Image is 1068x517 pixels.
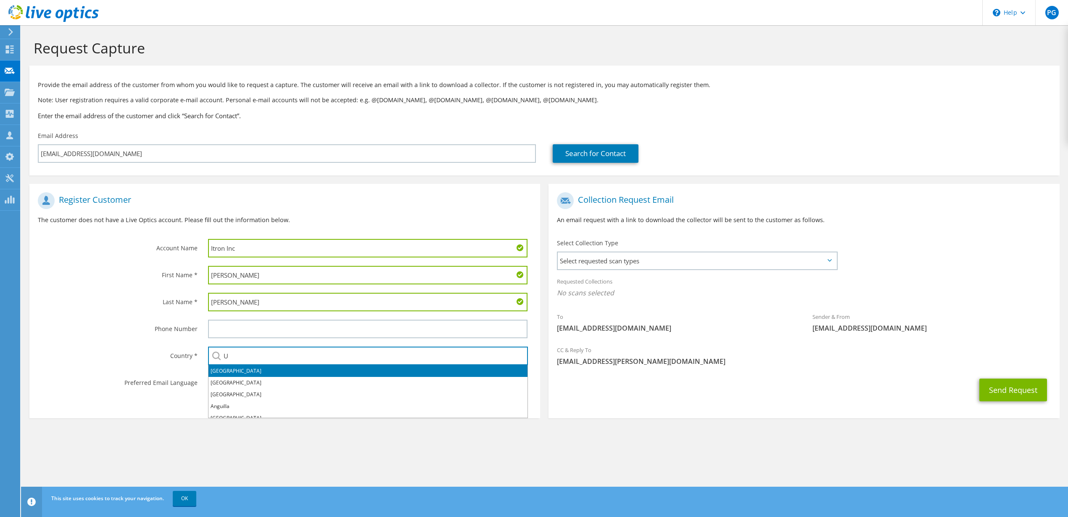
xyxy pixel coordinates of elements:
[38,192,527,209] h1: Register Customer
[34,39,1051,57] h1: Request Capture
[38,347,198,360] label: Country *
[557,357,1051,366] span: [EMAIL_ADDRESS][PERSON_NAME][DOMAIN_NAME]
[208,389,527,400] li: [GEOGRAPHIC_DATA]
[208,377,527,389] li: [GEOGRAPHIC_DATA]
[549,273,1059,304] div: Requested Collections
[557,239,618,247] label: Select Collection Type
[51,495,164,502] span: This site uses cookies to track your navigation.
[38,320,198,333] label: Phone Number
[208,412,527,424] li: [GEOGRAPHIC_DATA]
[38,132,78,140] label: Email Address
[557,192,1047,209] h1: Collection Request Email
[549,341,1059,370] div: CC & Reply To
[38,239,198,252] label: Account Name
[557,215,1051,225] p: An email request with a link to download the collector will be sent to the customer as follows.
[557,323,796,333] span: [EMAIL_ADDRESS][DOMAIN_NAME]
[173,491,196,506] a: OK
[812,323,1051,333] span: [EMAIL_ADDRESS][DOMAIN_NAME]
[208,400,527,412] li: Anguilla
[993,9,1000,16] svg: \n
[38,111,1051,120] h3: Enter the email address of the customer and click “Search for Contact”.
[553,144,638,163] a: Search for Contact
[557,288,1051,297] span: No scans selected
[38,374,198,387] label: Preferred Email Language
[1045,6,1059,19] span: PG
[38,215,532,225] p: The customer does not have a Live Optics account. Please fill out the information below.
[38,95,1051,105] p: Note: User registration requires a valid corporate e-mail account. Personal e-mail accounts will ...
[208,365,527,377] li: [GEOGRAPHIC_DATA]
[549,308,804,337] div: To
[804,308,1060,337] div: Sender & From
[38,293,198,306] label: Last Name *
[38,266,198,279] label: First Name *
[979,379,1047,401] button: Send Request
[558,252,836,269] span: Select requested scan types
[38,80,1051,90] p: Provide the email address of the customer from whom you would like to request a capture. The cust...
